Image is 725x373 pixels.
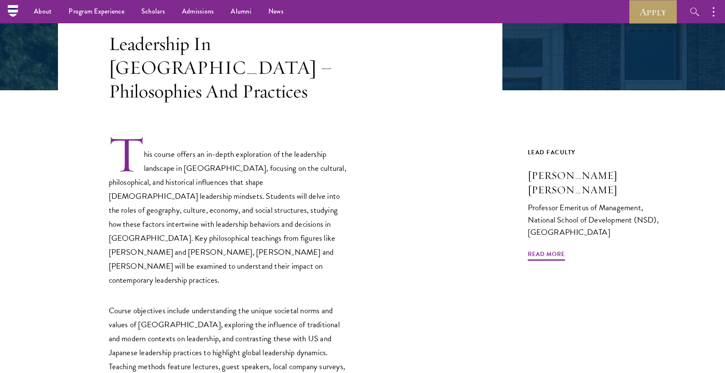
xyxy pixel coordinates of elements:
span: Read More [528,249,565,262]
h3: [PERSON_NAME] [PERSON_NAME] [528,168,667,197]
a: Lead Faculty [PERSON_NAME] [PERSON_NAME] Professor Emeritus of Management, National School of Dev... [528,147,667,254]
div: Lead Faculty [528,147,667,158]
div: Professor Emeritus of Management, National School of Development (NSD), [GEOGRAPHIC_DATA] [528,201,667,238]
h3: Leadership In [GEOGRAPHIC_DATA] – Philosophies And Practices [109,32,350,103]
p: This course offers an in-depth exploration of the leadership landscape in [GEOGRAPHIC_DATA], focu... [109,135,350,287]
